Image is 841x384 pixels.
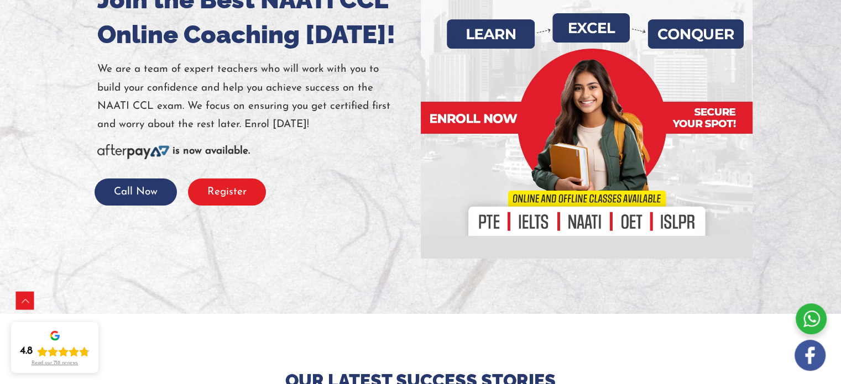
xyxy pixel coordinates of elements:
div: 4.8 [20,345,33,358]
button: Call Now [95,178,177,206]
a: Call Now [95,187,177,197]
a: Register [188,187,266,197]
button: Register [188,178,266,206]
div: Rating: 4.8 out of 5 [20,345,90,358]
img: Afterpay-Logo [97,144,169,159]
p: We are a team of expert teachers who will work with you to build your confidence and help you ach... [97,60,412,134]
div: Read our 718 reviews [32,360,78,366]
img: white-facebook.png [795,340,826,371]
b: is now available. [173,146,250,156]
